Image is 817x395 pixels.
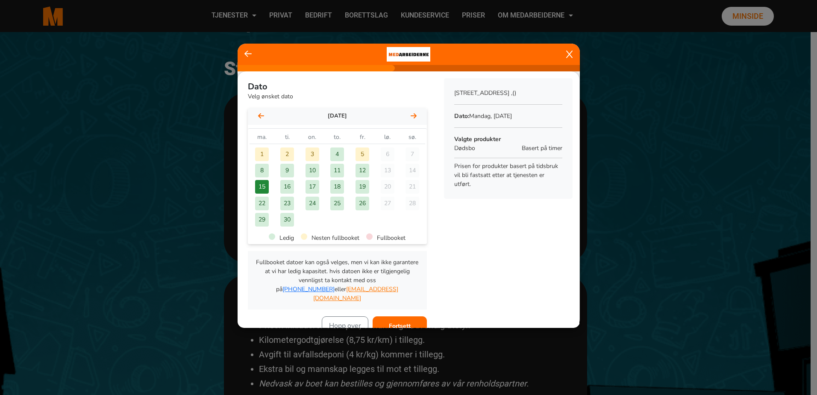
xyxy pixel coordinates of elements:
div: 9 [280,164,294,177]
div: 4 [330,147,344,161]
div: 24 [306,197,319,210]
span: Nesten fullbooket [312,233,359,242]
div: 3 [306,147,319,161]
p: Dødsbo [454,144,517,153]
p: [DATE] [328,112,347,121]
div: 17 [306,180,319,194]
div: lø. [375,130,400,144]
div: 25 [330,197,344,210]
div: to. [325,130,350,144]
div: mandag 15. september 2025 [250,179,275,195]
div: ti. [275,130,300,144]
span: Fullbooket [377,233,406,242]
p: Prisen for produkter basert på tidsbruk vil bli fastsatt etter at tjenesten er utført. [454,162,562,189]
b: Valgte produkter [454,135,501,143]
button: Fortsett [373,316,427,335]
div: tirsdag 2. september 2025 [275,146,300,162]
div: mandag 8. september 2025 [250,162,275,179]
div: tirsdag 30. september 2025 [275,212,300,228]
div: 18 [330,180,344,194]
p: mandag, [DATE] [454,112,562,121]
div: onsdag 10. september 2025 [300,162,325,179]
div: 8 [255,164,269,177]
div: fredag 12. september 2025 [350,162,375,179]
img: bacdd172-0455-430b-bf8f-cf411a8648e0 [387,44,430,65]
div: 26 [356,197,369,210]
div: 30 [280,213,294,227]
div: torsdag 11. september 2025 [325,162,350,179]
div: 5 [356,147,369,161]
b: Dato: [454,112,469,120]
div: 29 [255,213,269,227]
div: 15 [255,180,269,194]
span: () [512,89,516,97]
a: [EMAIL_ADDRESS][DOMAIN_NAME] [313,285,398,302]
div: 2 [280,147,294,161]
div: 22 [255,197,269,210]
div: mandag 29. september 2025 [250,212,275,228]
div: tirsdag 9. september 2025 [275,162,300,179]
div: fredag 19. september 2025 [350,179,375,195]
div: 19 [356,180,369,194]
div: 10 [306,164,319,177]
div: onsdag 17. september 2025 [300,179,325,195]
div: 23 [280,197,294,210]
p: Velg ønsket dato [248,92,427,101]
div: sø. [400,130,425,144]
div: 1 [255,147,269,161]
div: torsdag 18. september 2025 [325,179,350,195]
div: 11 [330,164,344,177]
div: on. [300,130,325,144]
div: ma. [250,130,275,144]
p: [STREET_ADDRESS] , [454,88,562,97]
button: Hopp over [322,316,368,335]
div: 16 [280,180,294,194]
h5: Dato [248,82,427,92]
div: torsdag 4. september 2025 [325,146,350,162]
div: fredag 26. september 2025 [350,195,375,212]
span: Ledig [279,233,294,242]
div: torsdag 25. september 2025 [325,195,350,212]
div: tirsdag 23. september 2025 [275,195,300,212]
p: Fullbooket datoer kan også velges, men vi kan ikke garantere at vi har ledig kapasitet. hvis dato... [255,258,420,303]
div: mandag 22. september 2025 [250,195,275,212]
div: tirsdag 16. september 2025 [275,179,300,195]
a: [PHONE_NUMBER] [282,285,335,293]
div: onsdag 24. september 2025 [300,195,325,212]
b: Fortsett [389,322,411,330]
div: fredag 5. september 2025 [350,146,375,162]
span: Basert på timer [522,144,562,153]
div: mandag 1. september 2025 [250,146,275,162]
div: fr. [350,130,375,144]
div: 12 [356,164,369,177]
div: onsdag 3. september 2025 [300,146,325,162]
